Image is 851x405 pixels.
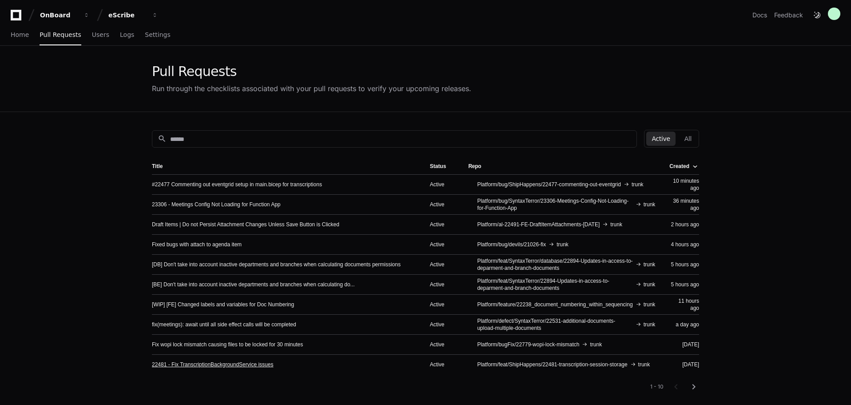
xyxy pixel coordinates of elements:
div: Active [430,361,454,368]
button: eScribe [105,7,162,23]
div: Title [152,163,416,170]
div: eScribe [108,11,147,20]
button: Feedback [774,11,803,20]
div: Active [430,281,454,288]
a: Pull Requests [40,25,81,45]
a: Settings [145,25,170,45]
span: Platform/feat/SyntaxTerror/database/22894-Updates-in-access-to-deparment-and-branch-documents [477,257,632,272]
div: Active [430,241,454,248]
span: Logs [120,32,134,37]
span: trunk [644,301,656,308]
span: trunk [638,361,650,368]
a: 23306 - Meetings Config Not Loading for Function App [152,201,281,208]
span: Pull Requests [40,32,81,37]
a: Home [11,25,29,45]
div: Active [430,301,454,308]
span: Settings [145,32,170,37]
span: trunk [557,241,569,248]
span: Platform/bug/SyntaxTerror/23306-Meetings-Config-Not-Loading-for-Function-App [477,197,632,212]
div: Active [430,181,454,188]
div: Active [430,261,454,268]
span: Platform/feat/ShipHappens/22481-transcription-session-storage [477,361,627,368]
div: 5 hours ago [669,261,699,268]
div: Active [430,201,454,208]
div: Created [669,163,689,170]
div: a day ago [669,321,699,328]
button: All [679,132,697,146]
a: [WIP] [FE] Changed labels and variables for Doc Numbering [152,301,294,308]
mat-icon: search [158,134,167,143]
div: [DATE] [669,341,699,348]
a: Fix wopi lock mismatch causing files to be locked for 30 minutes [152,341,303,348]
a: Fixed bugs with attach to agenda item [152,241,242,248]
div: Title [152,163,163,170]
span: Platform/feat/SyntaxTerror/22894-Updates-in-access-to-deparment-and-branch-documents [477,277,632,292]
div: Active [430,321,454,328]
div: 4 hours ago [669,241,699,248]
mat-icon: chevron_right [688,381,699,392]
span: trunk [610,221,622,228]
span: Platform/defect/SyntaxTerror/22531-additional-documents-upload-multiple-documents [477,317,632,332]
span: trunk [644,261,656,268]
a: Logs [120,25,134,45]
div: OnBoard [40,11,78,20]
div: 11 hours ago [669,297,699,312]
div: Status [430,163,454,170]
div: Active [430,341,454,348]
span: trunk [644,281,656,288]
div: Created [669,163,697,170]
a: Docs [752,11,767,20]
a: Draft Items | Do not Persist Attachment Changes Unless Save Button is Clicked [152,221,339,228]
div: 1 - 10 [650,383,664,390]
span: Platform/bug/ShipHappens/22477-commenting-out-eventgrid [477,181,621,188]
span: Platform/bug/devils/21026-fix [477,241,546,248]
a: 22481 - Fix TranscriptionBackgroundService issues [152,361,273,368]
div: Active [430,221,454,228]
div: Run through the checklists associated with your pull requests to verify your upcoming releases. [152,83,471,94]
span: Platform/al-22491-FE-DraftItemAttachments-[DATE] [477,221,600,228]
th: Repo [461,158,662,174]
div: 36 minutes ago [669,197,699,212]
div: 5 hours ago [669,281,699,288]
span: trunk [590,341,602,348]
span: trunk [632,181,644,188]
span: Users [92,32,109,37]
span: trunk [644,201,656,208]
a: #22477 Commenting out eventgrid setup in main.bicep for transcriptions [152,181,322,188]
a: Users [92,25,109,45]
button: Active [646,132,675,146]
button: OnBoard [36,7,93,23]
div: [DATE] [669,361,699,368]
span: Home [11,32,29,37]
a: [DB] Don't take into account inactive departments and branches when calculating documents permiss... [152,261,401,268]
div: 10 minutes ago [669,177,699,192]
span: Platform/bugFix/22779-wopi-lock-mismatch [477,341,579,348]
a: fix(meetings): await until all side effect calls will be completed [152,321,296,328]
div: Pull Requests [152,64,471,80]
span: trunk [644,321,656,328]
div: 2 hours ago [669,221,699,228]
span: Platform/feature/22238_document_numbering_within_sequencing [477,301,632,308]
div: Status [430,163,446,170]
a: [BE] Don't take into account inactive departments and branches when calculating do... [152,281,355,288]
